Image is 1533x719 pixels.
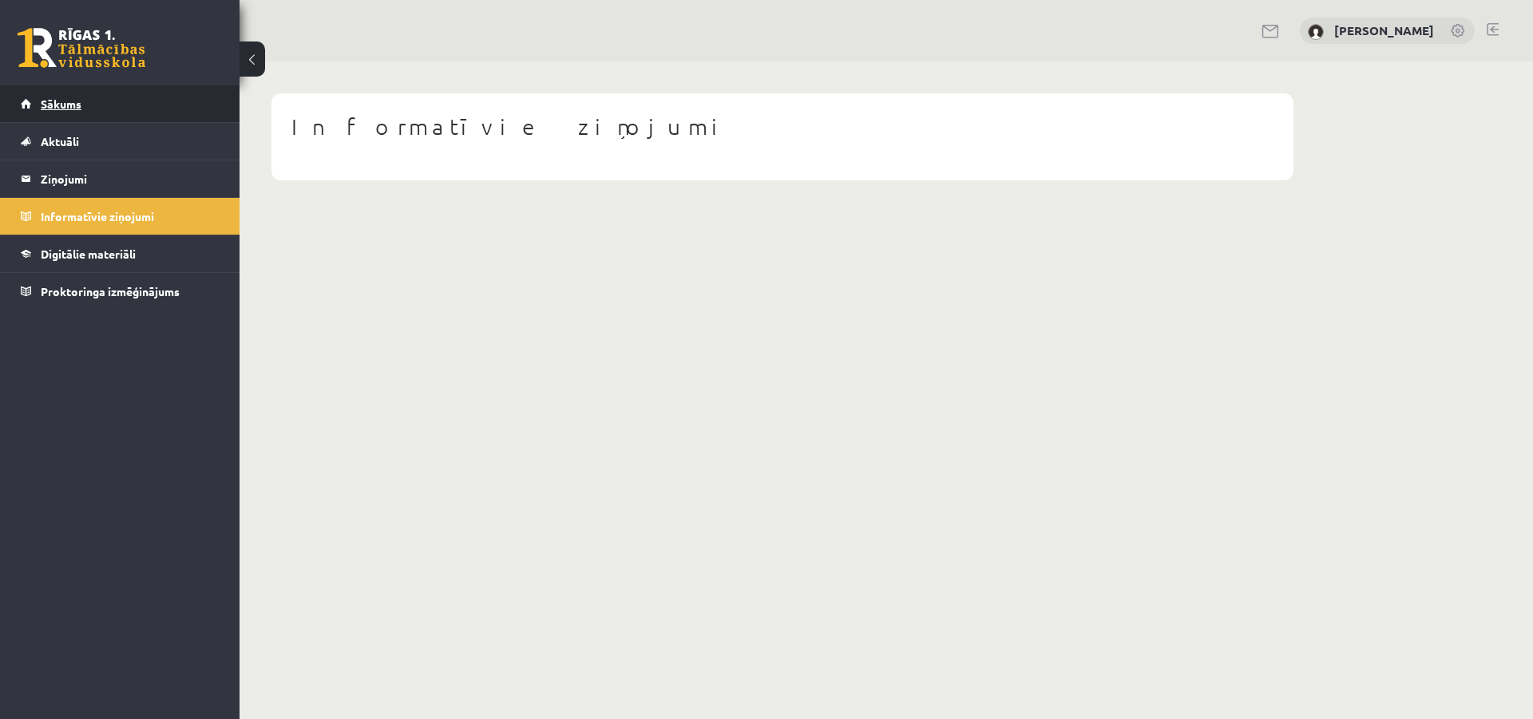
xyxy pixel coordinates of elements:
[21,235,220,272] a: Digitālie materiāli
[21,85,220,122] a: Sākums
[41,97,81,111] span: Sākums
[1334,22,1434,38] a: [PERSON_NAME]
[41,247,136,261] span: Digitālie materiāli
[41,284,180,298] span: Proktoringa izmēģinājums
[41,198,220,235] legend: Informatīvie ziņojumi
[1308,24,1324,40] img: Jūlija Čapa
[21,123,220,160] a: Aktuāli
[41,160,220,197] legend: Ziņojumi
[18,28,145,68] a: Rīgas 1. Tālmācības vidusskola
[21,273,220,310] a: Proktoringa izmēģinājums
[291,113,1274,140] h1: Informatīvie ziņojumi
[21,160,220,197] a: Ziņojumi
[41,134,79,148] span: Aktuāli
[21,198,220,235] a: Informatīvie ziņojumi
